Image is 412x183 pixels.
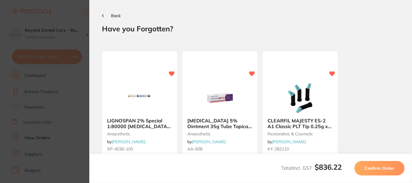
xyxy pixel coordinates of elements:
button: Confirm Order [354,161,404,175]
h2: Have you Forgotten? [102,24,399,33]
small: anaesthetic [107,131,172,136]
span: by [187,139,226,144]
img: XYLOCAINE 5% Ointment 35g Tube Topical Anaesthetic [200,83,239,113]
span: Back [111,13,121,18]
b: $836.22 [315,162,342,172]
span: Confirm Order [365,166,394,171]
a: [PERSON_NAME] [192,139,226,144]
small: SP-4036-100 [107,147,172,151]
a: [PERSON_NAME] [272,139,306,144]
b: LIGNOSPAN 2% Special 1:80000 adrenalin 2.2ml 2xBox 50 [107,118,172,129]
img: LIGNOSPAN 2% Special 1:80000 adrenalin 2.2ml 2xBox 50 [120,83,159,113]
small: restorative & cosmetic [268,131,333,136]
b: XYLOCAINE 5% Ointment 35g Tube Topical Anaesthetic [187,118,252,129]
b: CLEARFIL MAJESTY ES-2 A1 Classic PLT Tip 0.25g x 20 [268,118,333,129]
small: AA-608 [187,147,252,151]
a: [PERSON_NAME] [112,139,145,144]
img: CLEARFIL MAJESTY ES-2 A1 Classic PLT Tip 0.25g x 20 [280,83,320,113]
button: Back [102,13,121,18]
span: by [107,139,145,144]
span: by [268,139,306,144]
small: anaesthetic [187,131,252,136]
span: Total Incl. GST [281,165,342,171]
small: KY-282110 [268,147,333,151]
